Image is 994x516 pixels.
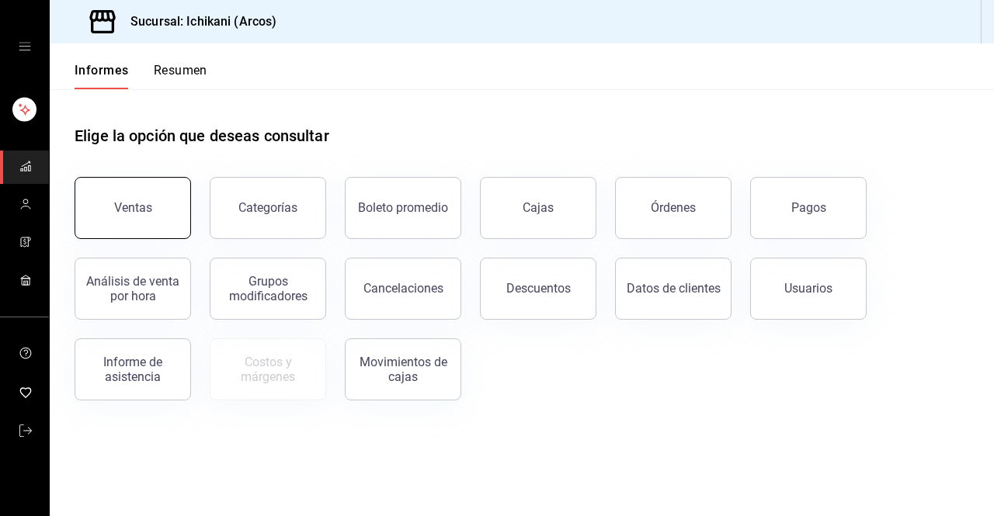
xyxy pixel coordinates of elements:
button: cajón abierto [19,40,31,53]
button: Datos de clientes [615,258,732,320]
font: Informes [75,63,129,78]
font: Ventas [114,200,152,215]
font: Grupos modificadores [229,274,308,303]
font: Boleto promedio [358,200,448,215]
font: Movimientos de cajas [360,355,447,384]
font: Análisis de venta por hora [86,274,179,303]
font: Informe de asistencia [103,355,162,384]
button: Movimientos de cajas [345,338,461,400]
font: Elige la opción que deseas consultar [75,126,329,145]
button: Informe de asistencia [75,338,191,400]
button: Grupos modificadores [210,258,326,320]
font: Costos y márgenes [241,355,295,384]
button: Cajas [480,177,596,239]
button: Contrata inventarios para ver este informe [210,338,326,400]
div: pestañas de navegación [75,62,207,89]
font: Pagos [791,200,826,215]
button: Categorías [210,177,326,239]
button: Boleto promedio [345,177,461,239]
button: Descuentos [480,258,596,320]
button: Análisis de venta por hora [75,258,191,320]
font: Usuarios [784,281,832,296]
button: Pagos [750,177,867,239]
font: Órdenes [651,200,696,215]
font: Cancelaciones [363,281,443,296]
font: Categorías [238,200,297,215]
button: Usuarios [750,258,867,320]
button: Cancelaciones [345,258,461,320]
font: Sucursal: Ichikani (Arcos) [130,14,276,29]
font: Datos de clientes [627,281,721,296]
button: Ventas [75,177,191,239]
font: Cajas [523,200,554,215]
font: Descuentos [506,281,571,296]
button: Órdenes [615,177,732,239]
font: Resumen [154,63,207,78]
